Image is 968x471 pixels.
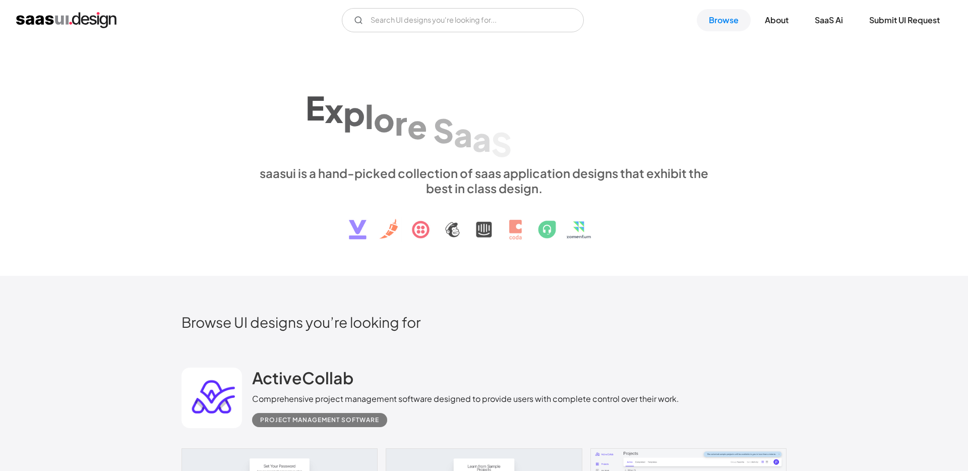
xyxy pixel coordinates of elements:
[697,9,751,31] a: Browse
[306,89,325,128] div: E
[325,91,343,130] div: x
[252,165,716,196] div: saasui is a hand-picked collection of saas application designs that exhibit the best in class des...
[252,78,716,155] h1: Explore SaaS UI design patterns & interactions.
[342,8,584,32] input: Search UI designs you're looking for...
[365,97,374,136] div: l
[343,94,365,133] div: p
[260,414,379,426] div: Project Management Software
[454,115,472,154] div: a
[472,120,491,159] div: a
[181,313,786,331] h2: Browse UI designs you’re looking for
[857,9,952,31] a: Submit UI Request
[374,100,395,139] div: o
[803,9,855,31] a: SaaS Ai
[395,103,407,142] div: r
[252,368,353,388] h2: ActiveCollab
[753,9,801,31] a: About
[342,8,584,32] form: Email Form
[252,368,353,393] a: ActiveCollab
[433,111,454,150] div: S
[16,12,116,28] a: home
[491,125,512,163] div: S
[407,107,427,146] div: e
[252,393,679,405] div: Comprehensive project management software designed to provide users with complete control over th...
[331,196,637,248] img: text, icon, saas logo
